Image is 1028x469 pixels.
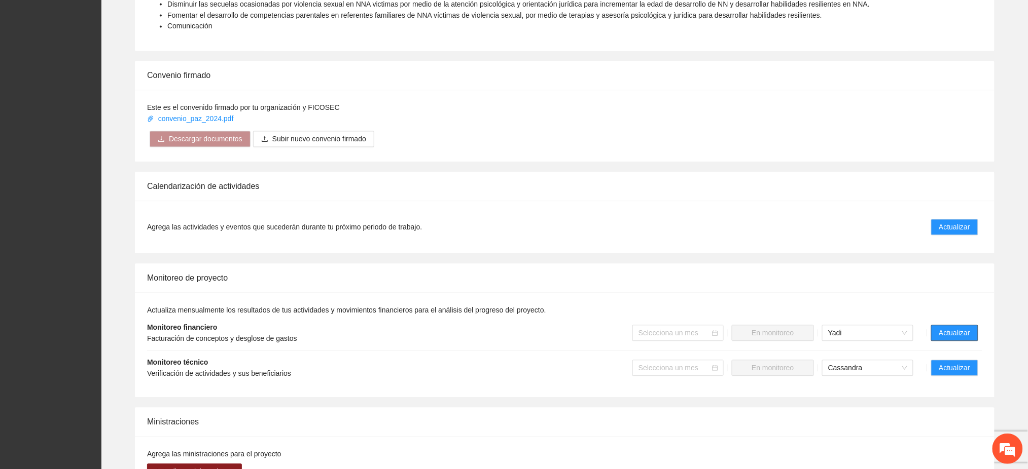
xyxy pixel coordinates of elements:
a: convenio_paz_2024.pdf [147,115,235,123]
button: uploadSubir nuevo convenio firmado [253,131,374,147]
textarea: Escriba su mensaje y pulse “Intro” [5,277,193,312]
span: Este es el convenido firmado por tu organización y FICOSEC [147,104,340,112]
strong: Monitoreo financiero [147,324,217,332]
span: Actualiza mensualmente los resultados de tus actividades y movimientos financieros para el anális... [147,306,546,315]
div: Ministraciones [147,408,982,437]
span: download [158,136,165,144]
button: downloadDescargar documentos [150,131,251,147]
button: Actualizar [931,325,978,341]
span: paper-clip [147,115,154,123]
span: calendar [712,365,718,371]
span: uploadSubir nuevo convenio firmado [253,135,374,143]
span: Actualizar [939,328,970,339]
span: Facturación de conceptos y desglose de gastos [147,335,297,343]
span: Estamos en línea. [59,135,140,238]
button: Actualizar [931,219,978,236]
span: Comunicación [167,22,212,30]
span: Descargar documentos [169,134,242,145]
div: Chatee con nosotros ahora [53,52,170,65]
span: Cassandra [828,361,907,376]
span: Subir nuevo convenio firmado [272,134,366,145]
div: Convenio firmado [147,61,982,90]
span: Agrega las ministraciones para el proyecto [147,450,281,458]
span: Actualizar [939,363,970,374]
span: calendar [712,330,718,336]
div: Calendarización de actividades [147,172,982,201]
span: Agrega las actividades y eventos que sucederán durante tu próximo periodo de trabajo. [147,222,422,233]
div: Monitoreo de proyecto [147,264,982,293]
strong: Monitoreo técnico [147,359,208,367]
span: Actualizar [939,222,970,233]
span: Yadi [828,326,907,341]
span: Verificación de actividades y sus beneficiarios [147,370,291,378]
span: upload [261,136,268,144]
div: Minimizar ventana de chat en vivo [166,5,191,29]
button: Actualizar [931,360,978,376]
span: Fomentar el desarrollo de competencias parentales en referentes familiares de NNA víctimas de vio... [167,11,822,19]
